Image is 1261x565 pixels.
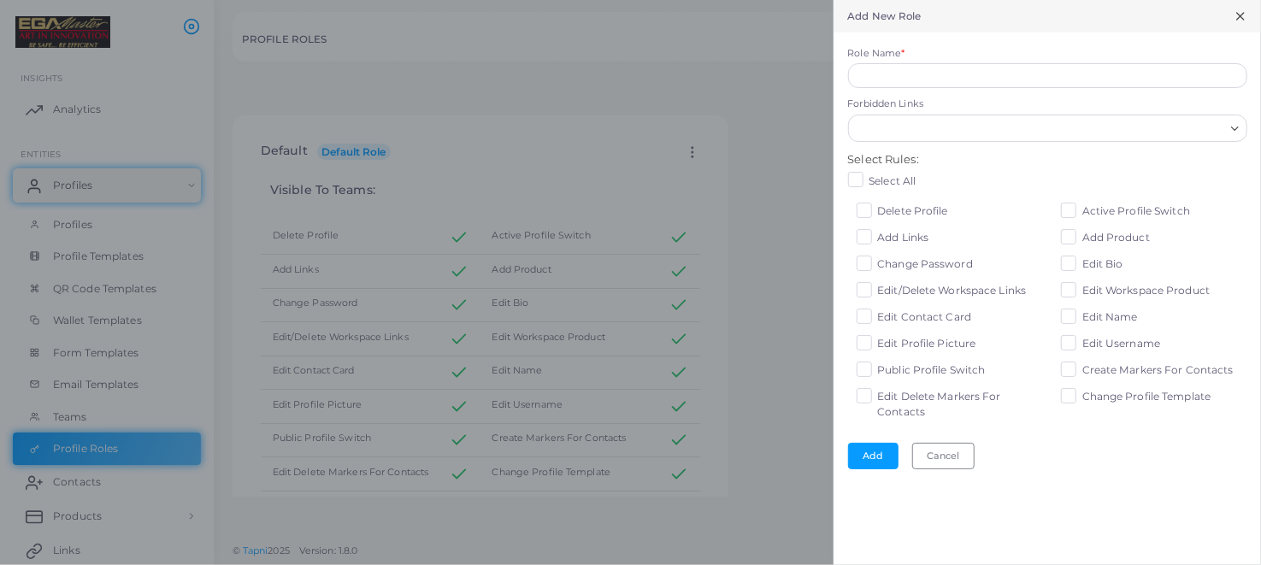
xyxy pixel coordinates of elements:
[1082,231,1150,244] span: Add Product
[1082,204,1190,217] span: Active Profile Switch
[851,119,1224,138] input: Search for option
[877,231,928,244] span: Add Links
[1082,284,1210,297] span: Edit Workspace Product
[912,443,975,468] button: Cancel
[877,284,1026,297] span: Edit/Delete Workspace Links
[1082,257,1123,270] span: Edit Bio
[848,151,919,189] div: Select Rules:
[877,390,1001,418] span: Edit Delete Markers For Contacts
[848,115,1247,142] div: Search for option
[869,174,916,187] span: Select All
[877,363,985,376] span: Public Profile Switch
[1082,310,1138,323] span: Edit Name
[848,443,899,468] button: Add
[1082,337,1160,350] span: Edit Username
[877,310,971,323] span: Edit Contact Card
[877,204,948,217] span: Delete Profile
[1082,363,1234,376] span: Create Markers For Contacts
[877,337,975,350] span: Edit Profile Picture
[1082,390,1211,403] span: Change Profile Template
[877,257,973,270] span: Change Password
[848,97,1247,111] label: Forbidden Links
